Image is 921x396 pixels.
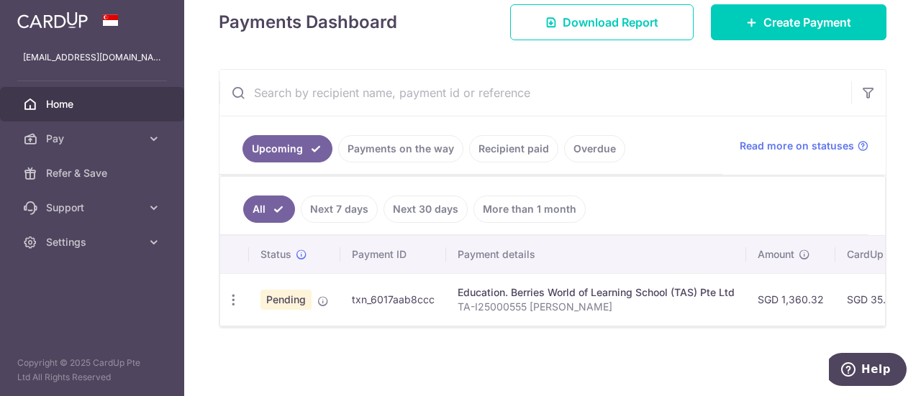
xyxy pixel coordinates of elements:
[847,247,902,262] span: CardUp fee
[46,166,141,180] span: Refer & Save
[301,195,378,223] a: Next 7 days
[46,201,141,215] span: Support
[469,135,558,162] a: Recipient paid
[563,14,658,31] span: Download Report
[458,285,735,300] div: Education. Berries World of Learning School (TAS) Pte Ltd
[740,139,868,153] a: Read more on statuses
[384,195,468,223] a: Next 30 days
[243,195,295,223] a: All
[446,236,746,273] th: Payment details
[758,247,794,262] span: Amount
[23,50,161,65] p: [EMAIL_ADDRESS][DOMAIN_NAME]
[458,300,735,314] p: TA-I25000555 [PERSON_NAME]
[242,135,332,162] a: Upcoming
[510,4,694,40] a: Download Report
[740,139,854,153] span: Read more on statuses
[829,353,907,389] iframe: Opens a widget where you can find more information
[46,97,141,111] span: Home
[219,9,397,35] h4: Payments Dashboard
[746,273,835,326] td: SGD 1,360.32
[46,132,141,146] span: Pay
[340,236,446,273] th: Payment ID
[340,273,446,326] td: txn_6017aab8ccc
[46,235,141,249] span: Settings
[260,290,312,310] span: Pending
[338,135,463,162] a: Payments on the way
[260,247,291,262] span: Status
[17,11,88,29] img: CardUp
[763,14,851,31] span: Create Payment
[473,195,586,223] a: More than 1 month
[711,4,886,40] a: Create Payment
[564,135,625,162] a: Overdue
[219,70,851,116] input: Search by recipient name, payment id or reference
